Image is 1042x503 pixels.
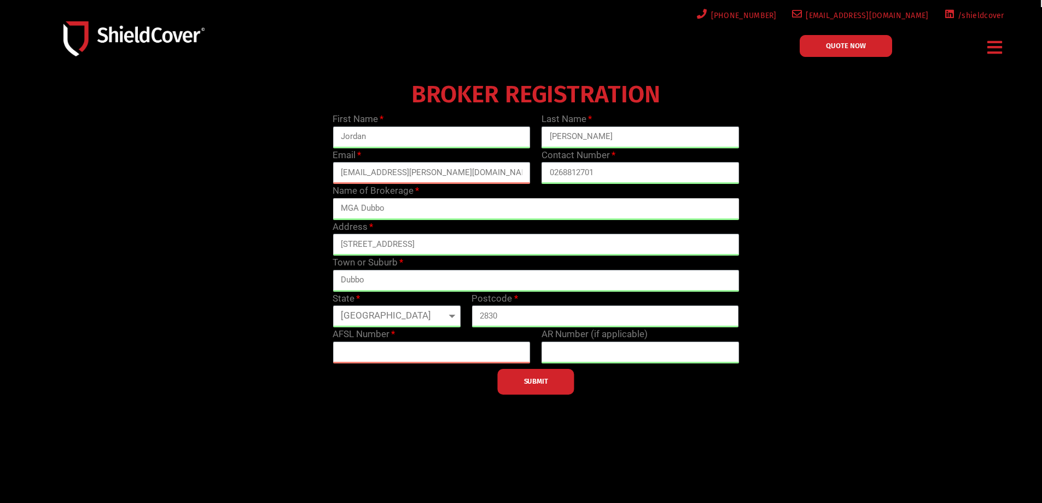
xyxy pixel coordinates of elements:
a: [EMAIL_ADDRESS][DOMAIN_NAME] [790,9,929,22]
a: QUOTE NOW [800,35,892,57]
a: [PHONE_NUMBER] [695,9,777,22]
a: /shieldcover [942,9,1004,22]
div: Menu Toggle [983,34,1007,60]
label: Address [333,220,373,234]
img: Shield-Cover-Underwriting-Australia-logo-full [63,21,205,56]
span: [PHONE_NUMBER] [707,9,777,22]
span: SUBMIT [524,380,548,383]
label: Email [333,148,361,163]
label: Name of Brokerage [333,184,419,198]
label: Town or Suburb [333,256,403,270]
label: Last Name [542,112,592,126]
label: AFSL Number [333,327,395,342]
label: AR Number (if applicable) [542,327,648,342]
span: QUOTE NOW [826,42,866,49]
label: Postcode [471,292,517,306]
span: /shieldcover [954,9,1004,22]
label: State [333,292,360,306]
h4: BROKER REGISTRATION [327,88,744,101]
span: [EMAIL_ADDRESS][DOMAIN_NAME] [802,9,928,22]
label: Contact Number [542,148,615,163]
label: First Name [333,112,383,126]
button: SUBMIT [498,369,574,395]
